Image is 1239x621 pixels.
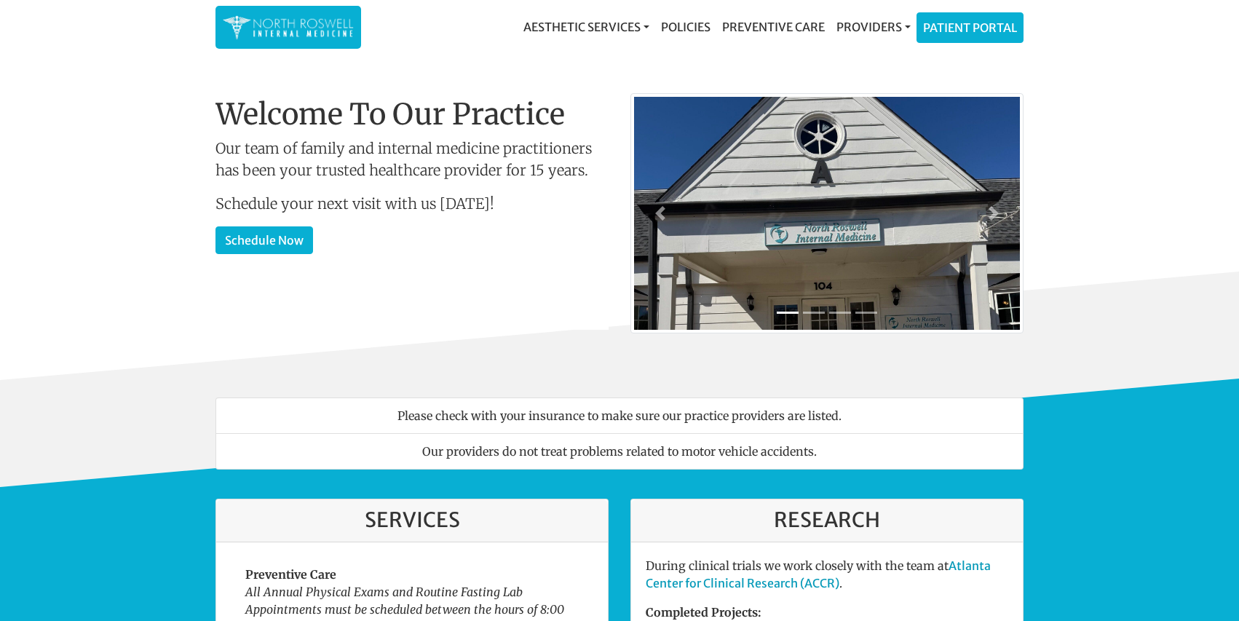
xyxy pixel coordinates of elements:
a: Patient Portal [917,13,1023,42]
p: During clinical trials we work closely with the team at . [646,557,1008,592]
a: Providers [831,12,917,41]
strong: Preventive Care [245,567,336,582]
p: Schedule your next visit with us [DATE]! [215,193,609,215]
h3: Services [231,508,593,533]
a: Policies [655,12,716,41]
p: Our team of family and internal medicine practitioners has been your trusted healthcare provider ... [215,138,609,181]
a: Schedule Now [215,226,313,254]
a: Preventive Care [716,12,831,41]
li: Our providers do not treat problems related to motor vehicle accidents. [215,433,1024,470]
a: Aesthetic Services [518,12,655,41]
strong: Completed Projects: [646,605,761,620]
a: Atlanta Center for Clinical Research (ACCR) [646,558,991,590]
img: North Roswell Internal Medicine [223,13,354,41]
li: Please check with your insurance to make sure our practice providers are listed. [215,397,1024,434]
h3: Research [646,508,1008,533]
h1: Welcome To Our Practice [215,97,609,132]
